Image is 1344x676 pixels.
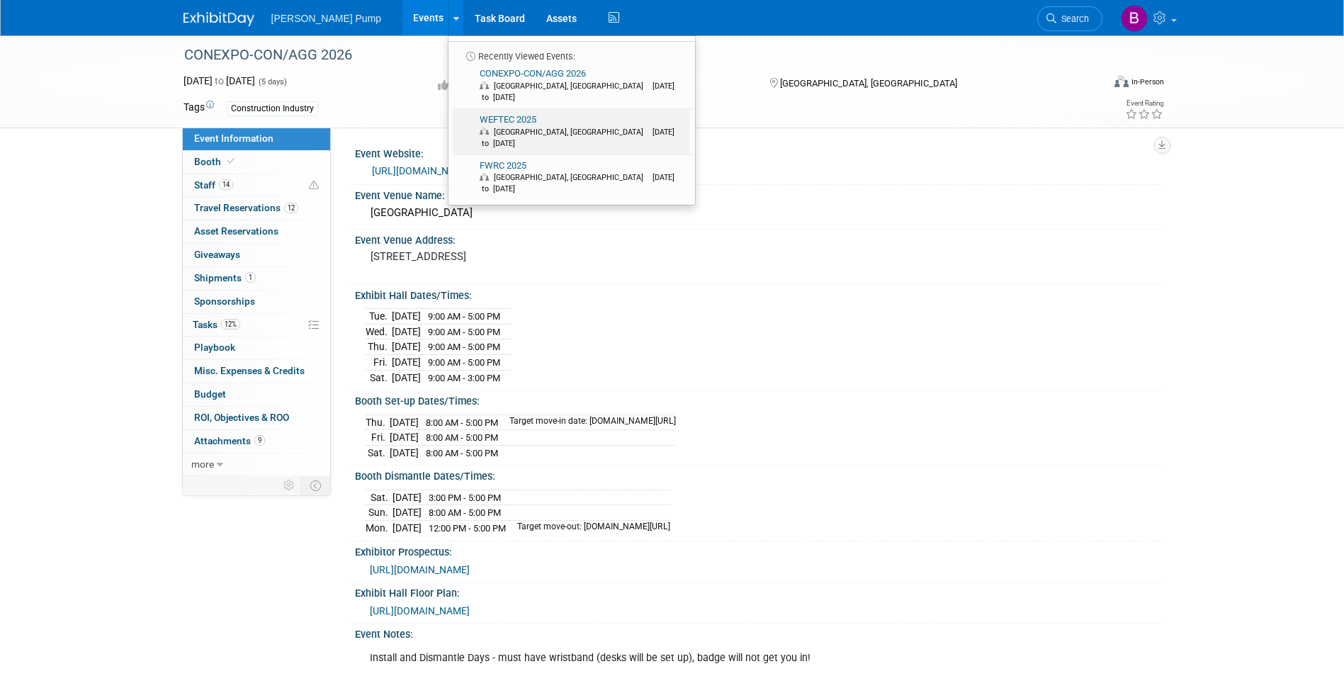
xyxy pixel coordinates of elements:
[366,202,1151,224] div: [GEOGRAPHIC_DATA]
[366,309,392,325] td: Tue.
[453,109,689,154] a: WEFTEC 2025 [GEOGRAPHIC_DATA], [GEOGRAPHIC_DATA] [DATE] to [DATE]
[1131,77,1164,87] div: In-Person
[428,373,500,383] span: 9:00 AM - 3:00 PM
[366,370,392,385] td: Sat.
[453,155,689,201] a: FWRC 2025 [GEOGRAPHIC_DATA], [GEOGRAPHIC_DATA] [DATE] to [DATE]
[366,324,392,339] td: Wed.
[392,309,421,325] td: [DATE]
[179,43,1081,68] div: CONEXPO-CON/AGG 2026
[392,370,421,385] td: [DATE]
[254,435,265,446] span: 9
[366,430,390,446] td: Fri.
[1019,74,1165,95] div: Event Format
[194,272,256,283] span: Shipments
[355,143,1161,161] div: Event Website:
[434,74,747,98] div: Committed
[448,41,695,63] li: Recently Viewed Events:
[426,432,498,443] span: 8:00 AM - 5:00 PM
[213,75,226,86] span: to
[390,430,419,446] td: [DATE]
[426,417,498,428] span: 8:00 AM - 5:00 PM
[183,75,255,86] span: [DATE] [DATE]
[428,357,500,368] span: 9:00 AM - 5:00 PM
[429,523,506,534] span: 12:00 PM - 5:00 PM
[183,291,330,313] a: Sponsorships
[366,490,393,505] td: Sat.
[393,505,422,521] td: [DATE]
[191,458,214,470] span: more
[494,81,650,91] span: [GEOGRAPHIC_DATA], [GEOGRAPHIC_DATA]
[371,250,675,263] pre: [STREET_ADDRESS]
[193,319,240,330] span: Tasks
[480,128,674,148] span: [DATE] to [DATE]
[366,505,393,521] td: Sun.
[183,128,330,150] a: Event Information
[221,319,240,329] span: 12%
[183,151,330,174] a: Booth
[392,339,421,355] td: [DATE]
[194,225,278,237] span: Asset Reservations
[183,407,330,429] a: ROI, Objectives & ROO
[453,63,689,108] a: CONEXPO-CON/AGG 2026 [GEOGRAPHIC_DATA], [GEOGRAPHIC_DATA] [DATE] to [DATE]
[1056,13,1089,24] span: Search
[355,185,1161,203] div: Event Venue Name:
[183,244,330,266] a: Giveaways
[194,295,255,307] span: Sponsorships
[271,13,382,24] span: [PERSON_NAME] Pump
[183,267,330,290] a: Shipments1
[355,285,1161,303] div: Exhibit Hall Dates/Times:
[183,197,330,220] a: Travel Reservations12
[366,415,390,430] td: Thu.
[429,507,501,518] span: 8:00 AM - 5:00 PM
[509,520,670,535] td: Target move-out: [DOMAIN_NAME][URL]
[780,78,957,89] span: [GEOGRAPHIC_DATA], [GEOGRAPHIC_DATA]
[194,179,233,191] span: Staff
[301,476,330,495] td: Toggle Event Tabs
[194,249,240,260] span: Giveaways
[194,342,235,353] span: Playbook
[277,476,302,495] td: Personalize Event Tab Strip
[183,454,330,476] a: more
[194,202,298,213] span: Travel Reservations
[219,179,233,190] span: 14
[1037,6,1102,31] a: Search
[194,388,226,400] span: Budget
[355,582,1161,600] div: Exhibit Hall Floor Plan:
[355,390,1161,408] div: Booth Set-up Dates/Times:
[393,490,422,505] td: [DATE]
[183,360,330,383] a: Misc. Expenses & Credits
[429,492,501,503] span: 3:00 PM - 5:00 PM
[194,156,237,167] span: Booth
[194,435,265,446] span: Attachments
[390,415,419,430] td: [DATE]
[183,100,214,116] td: Tags
[257,77,287,86] span: (5 days)
[428,342,500,352] span: 9:00 AM - 5:00 PM
[392,355,421,371] td: [DATE]
[183,383,330,406] a: Budget
[372,165,472,176] a: [URL][DOMAIN_NAME]
[355,230,1161,247] div: Event Venue Address:
[428,327,500,337] span: 9:00 AM - 5:00 PM
[393,520,422,535] td: [DATE]
[370,605,470,616] span: [URL][DOMAIN_NAME]
[1121,5,1148,32] img: Brian Lee
[392,324,421,339] td: [DATE]
[494,173,650,182] span: [GEOGRAPHIC_DATA], [GEOGRAPHIC_DATA]
[501,415,676,430] td: Target move-in date: [DOMAIN_NAME][URL]
[183,220,330,243] a: Asset Reservations
[366,445,390,460] td: Sat.
[1125,100,1163,107] div: Event Rating
[390,445,419,460] td: [DATE]
[494,128,650,137] span: [GEOGRAPHIC_DATA], [GEOGRAPHIC_DATA]
[183,12,254,26] img: ExhibitDay
[309,179,319,192] span: Potential Scheduling Conflict -- at least one attendee is tagged in another overlapping event.
[428,311,500,322] span: 9:00 AM - 5:00 PM
[183,314,330,337] a: Tasks12%
[366,355,392,371] td: Fri.
[183,430,330,453] a: Attachments9
[194,365,305,376] span: Misc. Expenses & Credits
[183,174,330,197] a: Staff14
[284,203,298,213] span: 12
[355,541,1161,559] div: Exhibitor Prospectus:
